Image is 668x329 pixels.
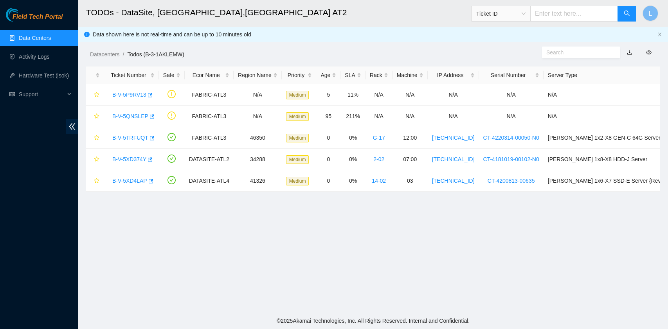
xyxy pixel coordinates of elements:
span: Ticket ID [476,8,526,20]
td: FABRIC-ATL3 [185,127,234,149]
span: star [94,156,99,163]
button: L [643,5,658,21]
span: Medium [286,134,309,142]
input: Search [546,48,610,57]
td: 211% [340,106,365,127]
button: star [90,153,100,165]
td: N/A [393,106,428,127]
td: N/A [366,106,393,127]
button: star [90,174,100,187]
button: download [621,46,638,59]
span: Medium [286,91,309,99]
span: Medium [286,155,309,164]
span: eye [646,50,652,55]
a: B-V-5XD374Y [112,156,146,162]
span: exclamation-circle [167,90,176,98]
button: search [618,6,636,22]
td: 12:00 [393,127,428,149]
a: Datacenters [90,51,119,58]
button: star [90,110,100,122]
a: CT-4181019-00102-N0 [483,156,539,162]
td: 0 [316,170,340,192]
a: 14-02 [372,178,386,184]
td: 07:00 [393,149,428,170]
a: 2-02 [373,156,384,162]
td: N/A [428,84,479,106]
a: G-17 [373,135,385,141]
a: [TECHNICAL_ID] [432,156,475,162]
td: 95 [316,106,340,127]
td: 34288 [234,149,282,170]
a: Activity Logs [19,54,50,60]
td: N/A [234,84,282,106]
a: B-V-5TRFUQT [112,135,148,141]
span: double-left [66,119,78,134]
a: Hardware Test (isok) [19,72,69,79]
a: B-V-5P9RV13 [112,92,146,98]
td: 0% [340,127,365,149]
span: exclamation-circle [167,111,176,120]
td: 0% [340,149,365,170]
span: check-circle [167,155,176,163]
button: close [657,32,662,37]
img: Akamai Technologies [6,8,40,22]
td: N/A [234,106,282,127]
span: star [94,135,99,141]
span: / [122,51,124,58]
span: Medium [286,112,309,121]
span: star [94,113,99,120]
td: 46350 [234,127,282,149]
a: Todos (B-3-1AKLEMW) [127,51,184,58]
a: [TECHNICAL_ID] [432,135,475,141]
input: Enter text here... [530,6,618,22]
span: L [649,9,652,18]
span: star [94,178,99,184]
td: N/A [428,106,479,127]
td: DATASITE-ATL4 [185,170,234,192]
span: star [94,92,99,98]
a: [TECHNICAL_ID] [432,178,475,184]
td: 11% [340,84,365,106]
span: Support [19,86,65,102]
button: star [90,131,100,144]
a: Data Centers [19,35,51,41]
td: N/A [479,106,544,127]
span: check-circle [167,176,176,184]
button: star [90,88,100,101]
a: Akamai TechnologiesField Tech Portal [6,14,63,24]
a: B-V-5QNSLEP [112,113,148,119]
span: read [9,92,15,97]
td: 03 [393,170,428,192]
td: FABRIC-ATL3 [185,84,234,106]
a: CT-4220314-00050-N0 [483,135,539,141]
td: 41326 [234,170,282,192]
td: N/A [393,84,428,106]
td: N/A [366,84,393,106]
td: DATASITE-ATL2 [185,149,234,170]
td: 0% [340,170,365,192]
td: FABRIC-ATL3 [185,106,234,127]
span: search [624,10,630,18]
td: 0 [316,127,340,149]
span: Field Tech Portal [13,13,63,21]
td: 5 [316,84,340,106]
span: Medium [286,177,309,185]
td: N/A [479,84,544,106]
td: 0 [316,149,340,170]
a: download [627,49,632,56]
a: CT-4200813-00635 [488,178,535,184]
span: check-circle [167,133,176,141]
footer: © 2025 Akamai Technologies, Inc. All Rights Reserved. Internal and Confidential. [78,313,668,329]
a: B-V-5XD4LAP [112,178,147,184]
